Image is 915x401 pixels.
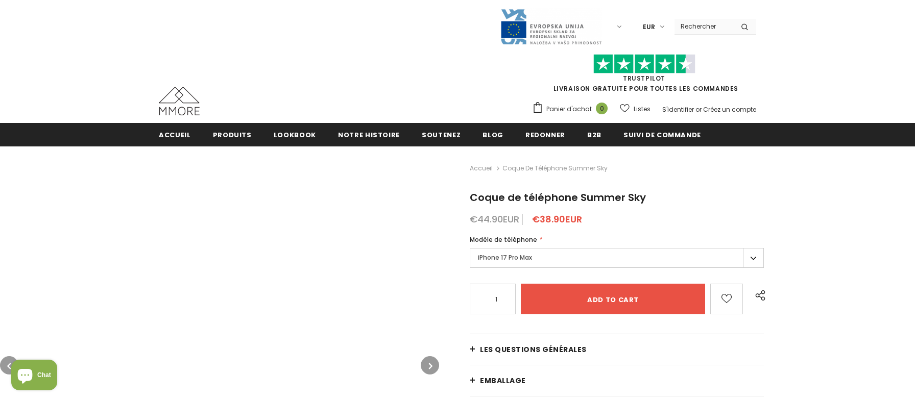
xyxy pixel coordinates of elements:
img: Javni Razpis [500,8,602,45]
span: Coque de téléphone Summer Sky [502,162,608,174]
a: TrustPilot [623,74,665,83]
span: Notre histoire [338,130,400,140]
span: Suivi de commande [623,130,701,140]
input: Add to cart [521,284,705,314]
span: €38.90EUR [532,213,582,225]
span: 0 [596,103,608,114]
span: soutenez [422,130,461,140]
span: LIVRAISON GRATUITE POUR TOUTES LES COMMANDES [532,59,756,93]
span: €44.90EUR [470,213,519,225]
label: iPhone 17 Pro Max [470,248,764,268]
a: Accueil [159,123,191,146]
a: Blog [483,123,503,146]
a: Listes [620,100,651,118]
a: Panier d'achat 0 [532,102,613,117]
a: soutenez [422,123,461,146]
a: Suivi de commande [623,123,701,146]
span: Listes [634,104,651,114]
a: EMBALLAGE [470,365,764,396]
span: or [695,105,702,114]
a: Produits [213,123,252,146]
a: Créez un compte [703,105,756,114]
a: B2B [587,123,601,146]
span: Blog [483,130,503,140]
input: Search Site [675,19,733,34]
inbox-online-store-chat: Shopify online store chat [8,360,60,393]
a: Javni Razpis [500,22,602,31]
span: Modèle de téléphone [470,235,537,244]
a: Les questions générales [470,334,764,365]
span: Panier d'achat [546,104,592,114]
a: Accueil [470,162,493,174]
span: Coque de téléphone Summer Sky [470,190,646,205]
img: Faites confiance aux étoiles pilotes [593,54,695,74]
a: Redonner [525,123,565,146]
span: EUR [643,22,655,32]
img: Cas MMORE [159,87,200,115]
a: Notre histoire [338,123,400,146]
a: Lookbook [274,123,316,146]
span: Lookbook [274,130,316,140]
span: Redonner [525,130,565,140]
span: EMBALLAGE [480,375,526,386]
span: Produits [213,130,252,140]
span: Accueil [159,130,191,140]
span: B2B [587,130,601,140]
span: Les questions générales [480,344,587,355]
a: S'identifier [662,105,694,114]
